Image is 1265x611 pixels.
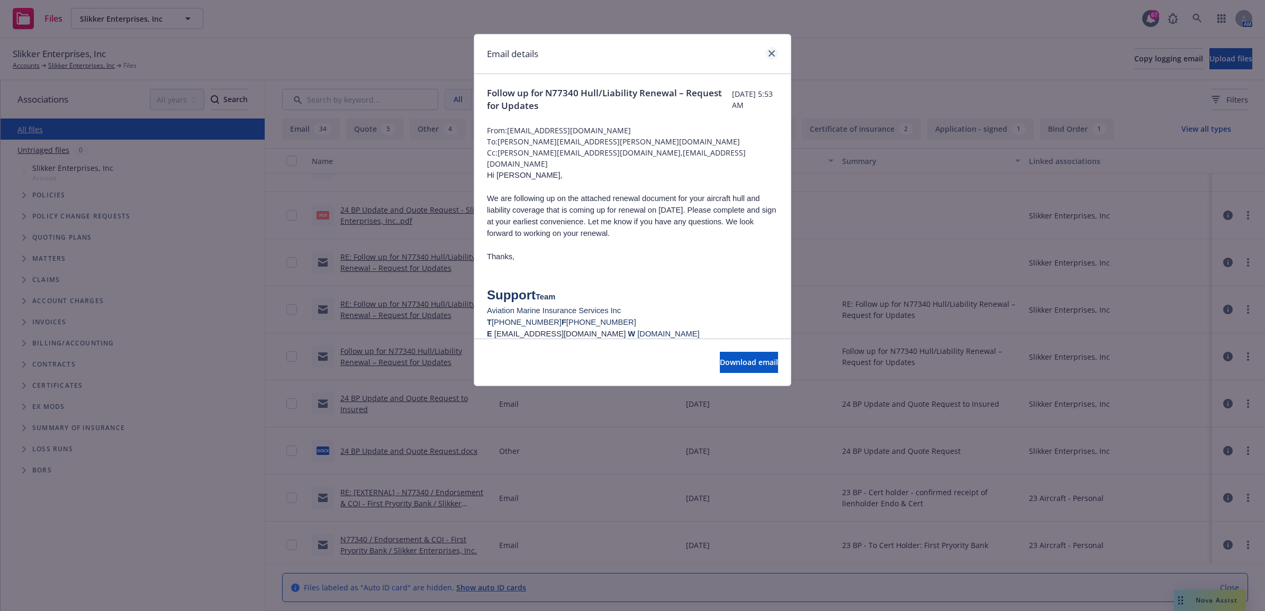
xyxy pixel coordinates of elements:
span: Support [487,288,536,302]
span: Team [536,293,555,301]
a: close [765,47,778,60]
p: Hi [PERSON_NAME], [487,169,778,181]
span: To: [PERSON_NAME][EMAIL_ADDRESS][PERSON_NAME][DOMAIN_NAME] [487,136,778,147]
span: Follow up for N77340 Hull/Liability Renewal – Request for Updates [487,87,732,112]
b: F [562,318,566,326]
span: From: [EMAIL_ADDRESS][DOMAIN_NAME] [487,125,778,136]
span: [DATE] 5:53 AM [732,88,778,111]
b: T [487,318,492,326]
b: W [628,330,635,338]
h1: Email details [487,47,538,61]
a: [EMAIL_ADDRESS][DOMAIN_NAME] [494,330,626,338]
b: E [487,330,492,338]
span: Cc: [PERSON_NAME][EMAIL_ADDRESS][DOMAIN_NAME],[EMAIL_ADDRESS][DOMAIN_NAME] [487,147,778,169]
span: Aviation Marine Insurance Services Inc [PHONE_NUMBER] [PHONE_NUMBER] [487,306,636,338]
p: We are following up on the attached renewal document for your aircraft hull and liability coverag... [487,193,778,239]
button: Download email [720,352,778,373]
span: Download email [720,357,778,367]
p: Thanks, [487,251,778,262]
a: [DOMAIN_NAME] [637,330,699,338]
